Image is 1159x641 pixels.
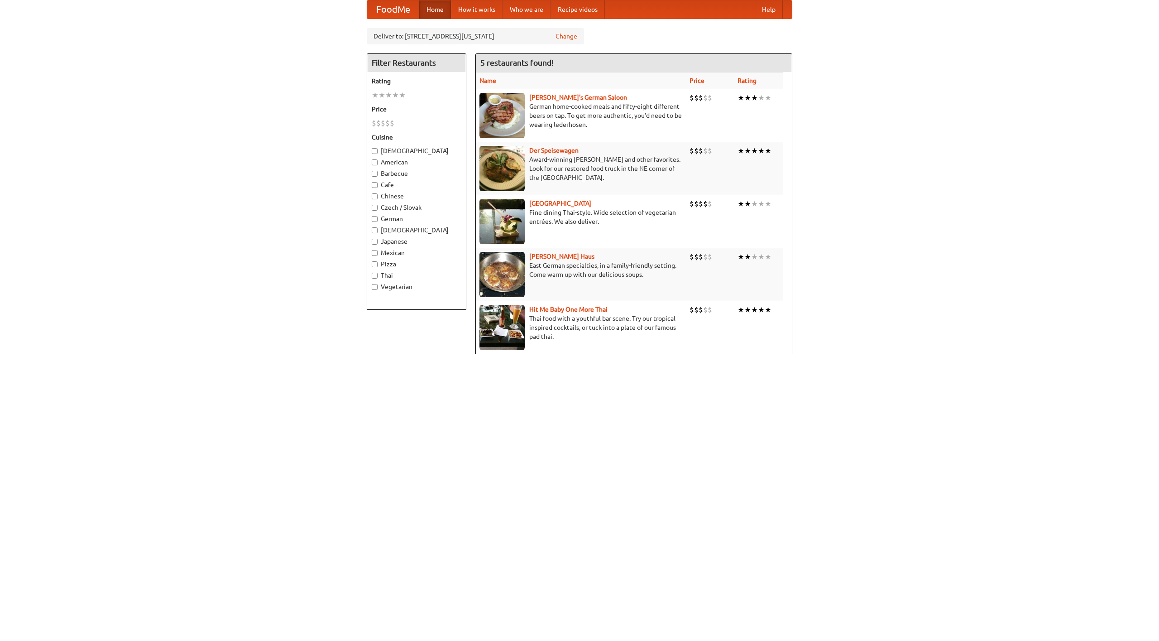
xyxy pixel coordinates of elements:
li: $ [694,146,699,156]
input: [DEMOGRAPHIC_DATA] [372,227,378,233]
li: ★ [744,146,751,156]
li: $ [699,252,703,262]
li: ★ [765,199,771,209]
li: $ [690,93,694,103]
label: Mexican [372,248,461,257]
p: Fine dining Thai-style. Wide selection of vegetarian entrées. We also deliver. [479,208,682,226]
label: Czech / Slovak [372,203,461,212]
img: babythai.jpg [479,305,525,350]
li: $ [694,305,699,315]
input: Thai [372,273,378,279]
input: Czech / Slovak [372,205,378,211]
li: ★ [738,199,744,209]
label: Cafe [372,180,461,189]
a: Der Speisewagen [529,147,579,154]
label: German [372,214,461,223]
a: How it works [451,0,503,19]
li: ★ [758,305,765,315]
li: $ [703,305,708,315]
li: $ [699,146,703,156]
a: Rating [738,77,757,84]
li: ★ [738,93,744,103]
a: Change [556,32,577,41]
li: $ [703,146,708,156]
a: [GEOGRAPHIC_DATA] [529,200,591,207]
li: $ [694,199,699,209]
li: ★ [744,93,751,103]
li: $ [708,199,712,209]
label: Vegetarian [372,282,461,291]
input: Chinese [372,193,378,199]
li: ★ [385,90,392,100]
input: American [372,159,378,165]
li: ★ [372,90,378,100]
li: ★ [738,146,744,156]
li: ★ [751,199,758,209]
li: ★ [758,93,765,103]
li: ★ [751,146,758,156]
img: satay.jpg [479,199,525,244]
li: $ [708,93,712,103]
li: ★ [751,305,758,315]
li: ★ [765,146,771,156]
input: Cafe [372,182,378,188]
label: Thai [372,271,461,280]
li: $ [703,93,708,103]
li: ★ [765,252,771,262]
li: ★ [765,93,771,103]
li: ★ [744,305,751,315]
li: $ [703,252,708,262]
input: Mexican [372,250,378,256]
li: $ [372,118,376,128]
li: $ [703,199,708,209]
h5: Cuisine [372,133,461,142]
a: FoodMe [367,0,419,19]
p: Thai food with a youthful bar scene. Try our tropical inspired cocktails, or tuck into a plate of... [479,314,682,341]
p: Award-winning [PERSON_NAME] and other favorites. Look for our restored food truck in the NE corne... [479,155,682,182]
label: American [372,158,461,167]
h5: Price [372,105,461,114]
li: ★ [378,90,385,100]
label: Chinese [372,192,461,201]
li: $ [708,146,712,156]
img: speisewagen.jpg [479,146,525,191]
input: Japanese [372,239,378,245]
h5: Rating [372,77,461,86]
li: $ [690,305,694,315]
input: Barbecue [372,171,378,177]
div: Deliver to: [STREET_ADDRESS][US_STATE] [367,28,584,44]
li: ★ [738,305,744,315]
a: Home [419,0,451,19]
li: ★ [744,252,751,262]
li: ★ [392,90,399,100]
input: [DEMOGRAPHIC_DATA] [372,148,378,154]
a: Price [690,77,704,84]
li: ★ [399,90,406,100]
li: ★ [744,199,751,209]
li: $ [699,305,703,315]
a: Help [755,0,783,19]
a: Who we are [503,0,551,19]
li: ★ [738,252,744,262]
li: $ [699,93,703,103]
label: Barbecue [372,169,461,178]
img: kohlhaus.jpg [479,252,525,297]
h4: Filter Restaurants [367,54,466,72]
input: Pizza [372,261,378,267]
li: $ [690,199,694,209]
li: ★ [765,305,771,315]
p: German home-cooked meals and fifty-eight different beers on tap. To get more authentic, you'd nee... [479,102,682,129]
ng-pluralize: 5 restaurants found! [480,58,554,67]
li: $ [694,93,699,103]
a: [PERSON_NAME] Haus [529,253,594,260]
a: [PERSON_NAME]'s German Saloon [529,94,627,101]
a: Name [479,77,496,84]
img: esthers.jpg [479,93,525,138]
a: Hit Me Baby One More Thai [529,306,608,313]
li: $ [385,118,390,128]
label: [DEMOGRAPHIC_DATA] [372,226,461,235]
